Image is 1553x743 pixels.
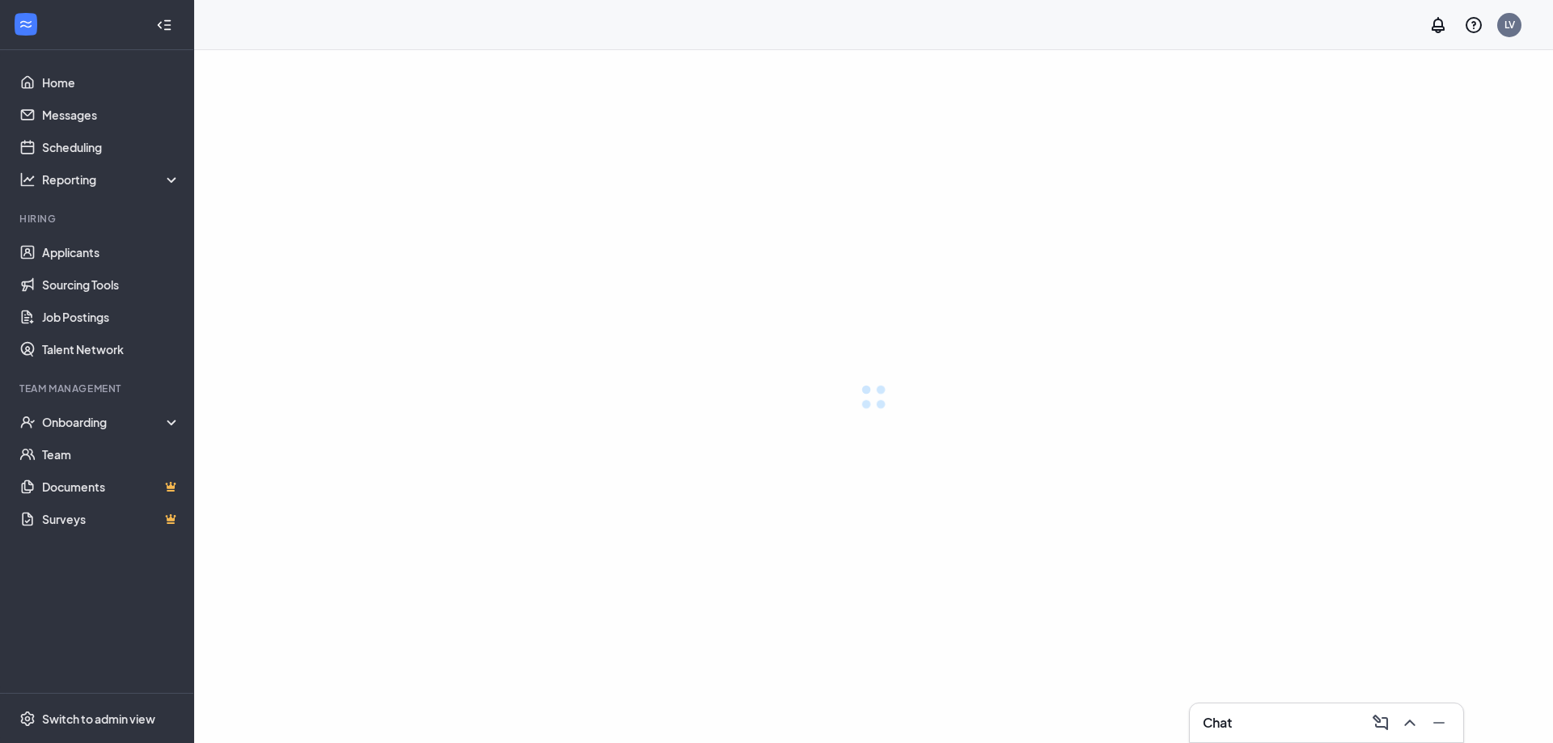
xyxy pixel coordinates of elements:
[42,438,180,471] a: Team
[156,17,172,33] svg: Collapse
[42,99,180,131] a: Messages
[19,711,36,727] svg: Settings
[1464,15,1483,35] svg: QuestionInfo
[42,333,180,365] a: Talent Network
[18,16,34,32] svg: WorkstreamLogo
[42,171,181,188] div: Reporting
[42,711,155,727] div: Switch to admin view
[42,414,181,430] div: Onboarding
[1371,713,1390,732] svg: ComposeMessage
[42,268,180,301] a: Sourcing Tools
[42,131,180,163] a: Scheduling
[19,212,177,226] div: Hiring
[1428,15,1448,35] svg: Notifications
[1400,713,1420,732] svg: ChevronUp
[1366,710,1392,736] button: ComposeMessage
[1504,18,1515,32] div: LV
[1395,710,1421,736] button: ChevronUp
[19,414,36,430] svg: UserCheck
[42,471,180,503] a: DocumentsCrown
[42,236,180,268] a: Applicants
[1429,713,1449,732] svg: Minimize
[1424,710,1450,736] button: Minimize
[19,382,177,395] div: Team Management
[42,503,180,535] a: SurveysCrown
[19,171,36,188] svg: Analysis
[42,66,180,99] a: Home
[1203,714,1232,732] h3: Chat
[42,301,180,333] a: Job Postings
